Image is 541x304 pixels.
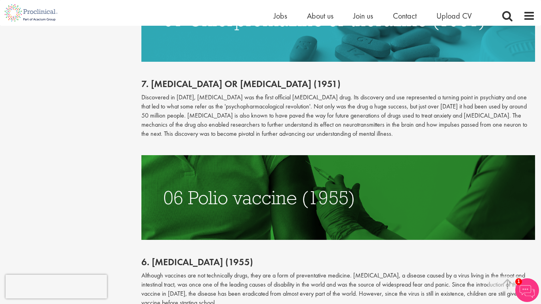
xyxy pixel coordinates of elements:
[141,79,535,89] h2: 7. [MEDICAL_DATA] or [MEDICAL_DATA] (1951)
[141,93,535,138] p: Discovered in [DATE], [MEDICAL_DATA] was the first official [MEDICAL_DATA] drug. Its discovery an...
[393,11,417,21] a: Contact
[141,155,535,239] img: POLIO VACCINE (1955)
[307,11,333,21] a: About us
[515,278,539,302] img: Chatbot
[353,11,373,21] a: Join us
[141,257,535,267] h2: 6. [MEDICAL_DATA] (1955)
[274,11,287,21] a: Jobs
[6,275,107,298] iframe: reCAPTCHA
[515,278,522,285] span: 1
[436,11,472,21] a: Upload CV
